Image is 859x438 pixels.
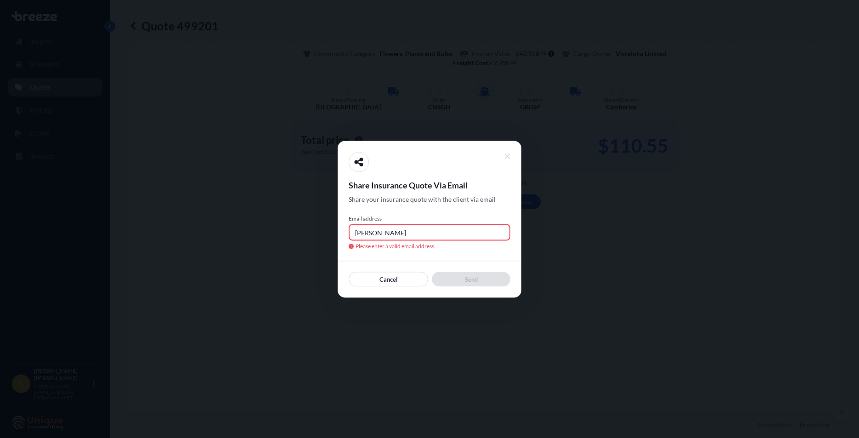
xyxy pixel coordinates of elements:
span: Please enter a valid email address [349,242,510,250]
input: example@gmail.com [349,224,510,240]
button: Send [432,272,510,286]
p: Send [465,274,478,284]
p: Cancel [379,274,398,284]
span: Share your insurance quote with the client via email [349,194,496,204]
button: Cancel [349,272,428,286]
span: Share Insurance Quote Via Email [349,179,510,190]
span: Email address [349,215,510,222]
